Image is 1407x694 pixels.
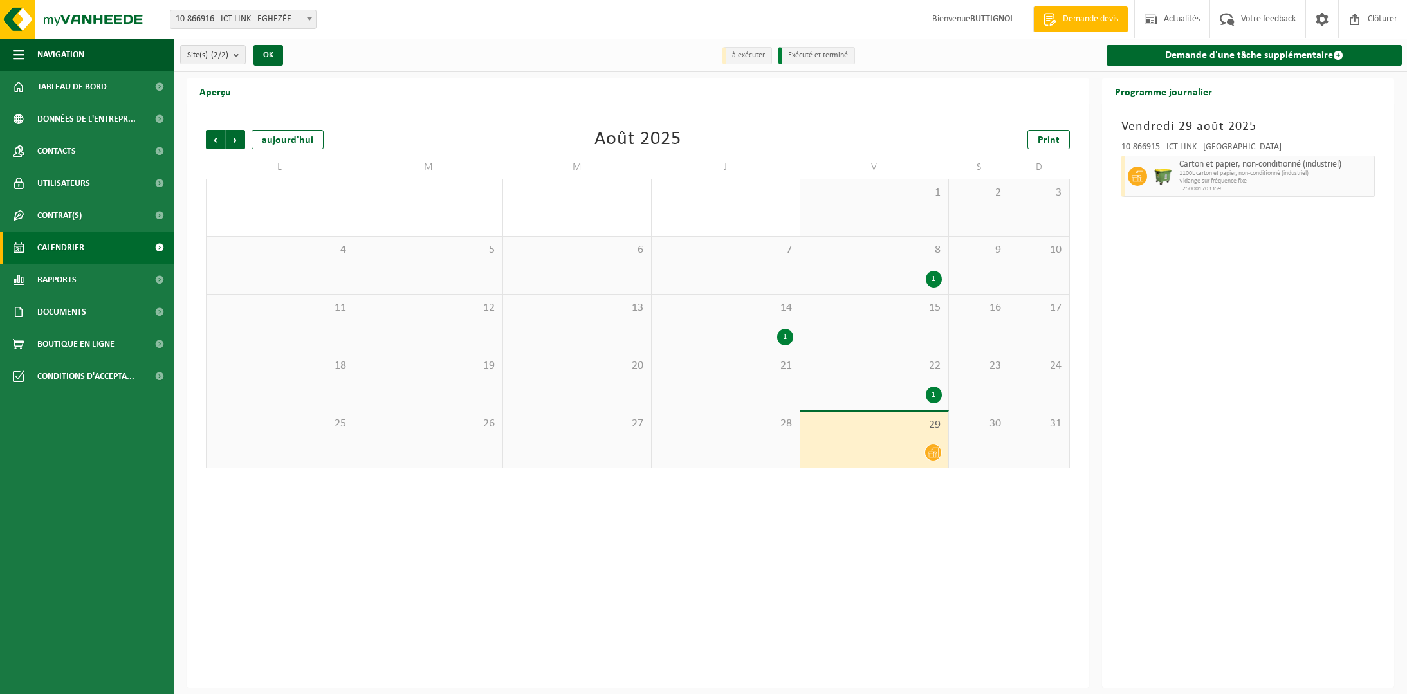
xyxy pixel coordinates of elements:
[187,78,244,104] h2: Aperçu
[37,360,134,392] span: Conditions d'accepta...
[658,359,793,373] span: 21
[1102,78,1225,104] h2: Programme journalier
[187,46,228,65] span: Site(s)
[955,186,1002,200] span: 2
[37,232,84,264] span: Calendrier
[226,130,245,149] span: Suivant
[213,301,347,315] span: 11
[777,329,793,345] div: 1
[253,45,283,66] button: OK
[206,156,354,179] td: L
[37,167,90,199] span: Utilisateurs
[180,45,246,64] button: Site(s)(2/2)
[778,47,855,64] li: Exécuté et terminé
[1107,45,1402,66] a: Demande d'une tâche supplémentaire
[1027,130,1070,149] a: Print
[926,271,942,288] div: 1
[949,156,1009,179] td: S
[252,130,324,149] div: aujourd'hui
[1009,156,1070,179] td: D
[1121,143,1375,156] div: 10-866915 - ICT LINK - [GEOGRAPHIC_DATA]
[37,264,77,296] span: Rapports
[37,71,107,103] span: Tableau de bord
[658,243,793,257] span: 7
[510,243,645,257] span: 6
[37,296,86,328] span: Documents
[594,130,681,149] div: Août 2025
[354,156,503,179] td: M
[1154,167,1173,186] img: WB-1100-HPE-GN-50
[1016,301,1063,315] span: 17
[807,418,942,432] span: 29
[1179,178,1371,185] span: Vidange sur fréquence fixe
[800,156,949,179] td: V
[213,359,347,373] span: 18
[1121,117,1375,136] h3: Vendredi 29 août 2025
[361,243,496,257] span: 5
[361,417,496,431] span: 26
[213,417,347,431] span: 25
[206,130,225,149] span: Précédent
[1016,186,1063,200] span: 3
[37,39,84,71] span: Navigation
[170,10,317,29] span: 10-866916 - ICT LINK - EGHEZÉE
[955,359,1002,373] span: 23
[1016,359,1063,373] span: 24
[37,199,82,232] span: Contrat(s)
[510,359,645,373] span: 20
[722,47,772,64] li: à exécuter
[211,51,228,59] count: (2/2)
[970,14,1014,24] strong: BUTTIGNOL
[807,301,942,315] span: 15
[652,156,800,179] td: J
[1016,243,1063,257] span: 10
[955,417,1002,431] span: 30
[510,417,645,431] span: 27
[213,243,347,257] span: 4
[510,301,645,315] span: 13
[926,387,942,403] div: 1
[361,359,496,373] span: 19
[955,301,1002,315] span: 16
[1038,135,1060,145] span: Print
[1016,417,1063,431] span: 31
[658,417,793,431] span: 28
[807,243,942,257] span: 8
[658,301,793,315] span: 14
[807,186,942,200] span: 1
[1060,13,1121,26] span: Demande devis
[37,135,76,167] span: Contacts
[1179,160,1371,170] span: Carton et papier, non-conditionné (industriel)
[361,301,496,315] span: 12
[503,156,652,179] td: M
[1179,185,1371,193] span: T250001703359
[955,243,1002,257] span: 9
[170,10,316,28] span: 10-866916 - ICT LINK - EGHEZÉE
[37,103,136,135] span: Données de l'entrepr...
[37,328,115,360] span: Boutique en ligne
[807,359,942,373] span: 22
[1179,170,1371,178] span: 1100L carton et papier, non-conditionné (industriel)
[1033,6,1128,32] a: Demande devis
